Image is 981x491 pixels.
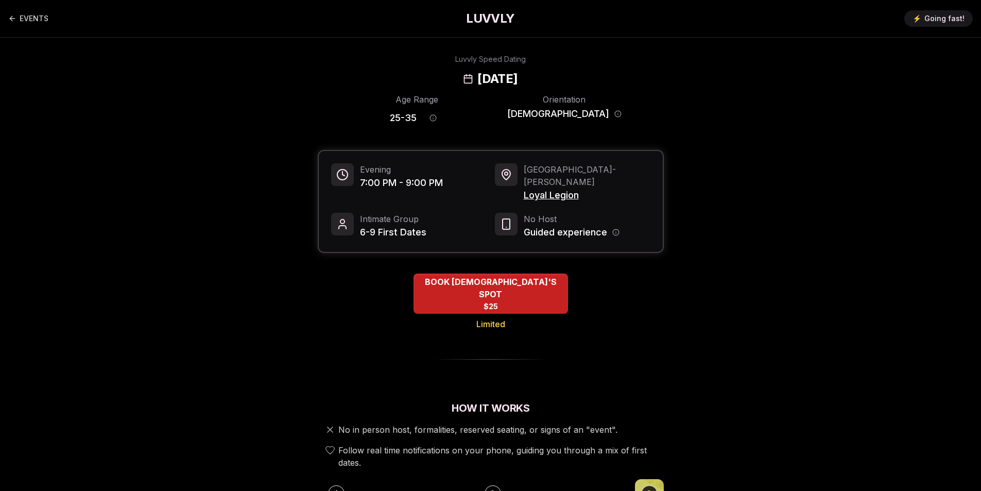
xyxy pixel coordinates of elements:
span: Follow real time notifications on your phone, guiding you through a mix of first dates. [338,444,660,469]
button: Age range information [422,107,444,129]
a: LUVVLY [466,10,514,27]
span: No Host [524,213,619,225]
a: Back to events [8,8,48,29]
span: Limited [476,318,505,330]
span: Loyal Legion [524,188,650,202]
span: [GEOGRAPHIC_DATA] - [PERSON_NAME] [524,163,650,188]
span: 7:00 PM - 9:00 PM [360,176,443,190]
span: Intimate Group [360,213,426,225]
span: Going fast! [924,13,965,24]
div: Luvvly Speed Dating [455,54,526,64]
span: Evening [360,163,443,176]
span: $25 [484,301,498,312]
div: Orientation [507,93,622,106]
span: BOOK [DEMOGRAPHIC_DATA]'S SPOT [414,276,568,300]
h2: [DATE] [477,71,518,87]
span: 6-9 First Dates [360,225,426,240]
span: 25 - 35 [390,111,417,125]
h2: How It Works [318,401,664,415]
span: Guided experience [524,225,607,240]
span: [DEMOGRAPHIC_DATA] [507,107,609,121]
button: Orientation information [614,110,622,117]
button: Host information [612,229,619,236]
div: Age Range [360,93,474,106]
span: ⚡️ [913,13,921,24]
span: No in person host, formalities, reserved seating, or signs of an "event". [338,424,617,436]
button: BOOK QUEER WOMEN'S SPOT - Limited [414,274,568,314]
